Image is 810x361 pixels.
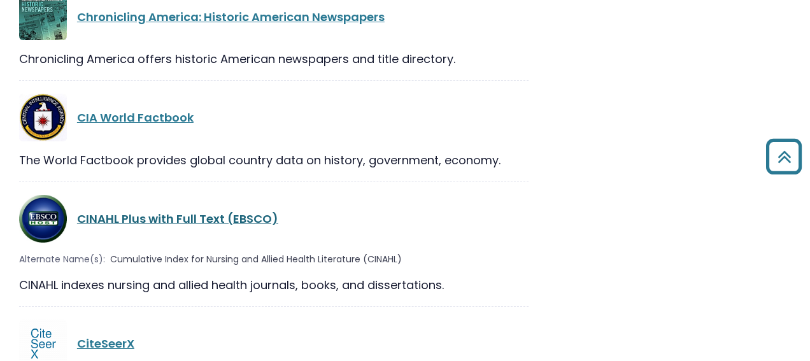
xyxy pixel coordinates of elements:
[761,145,807,168] a: Back to Top
[77,110,194,125] a: CIA World Factbook
[19,253,105,266] span: Alternate Name(s):
[77,9,385,25] a: Chronicling America: Historic American Newspapers
[19,152,529,169] div: The World Factbook provides global country data on history, government, economy.
[77,336,134,351] a: CiteSeerX
[19,50,529,67] div: Chronicling America offers historic American newspapers and title directory.
[110,253,402,266] span: Cumulative Index for Nursing and Allied Health Literature (CINAHL)
[77,211,278,227] a: CINAHL Plus with Full Text (EBSCO)
[19,276,529,294] div: CINAHL indexes nursing and allied health journals, books, and dissertations.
